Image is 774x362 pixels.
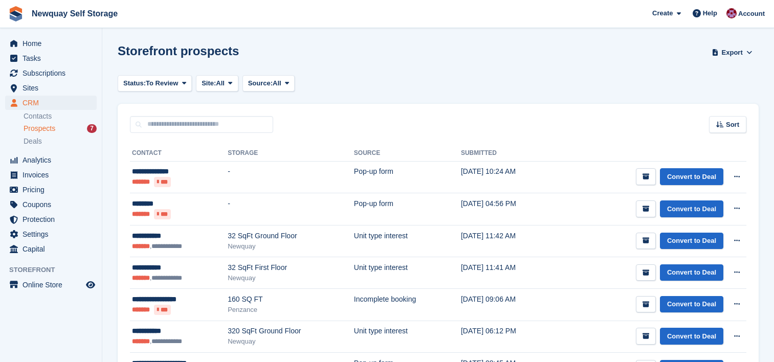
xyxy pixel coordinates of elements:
span: Sort [726,120,739,130]
span: Invoices [23,168,84,182]
div: Newquay [228,336,354,347]
span: Deals [24,137,42,146]
td: Unit type interest [354,321,461,352]
button: Site: All [196,75,238,92]
td: - [228,193,354,225]
span: Source: [248,78,273,88]
span: Prospects [24,124,55,133]
div: 320 SqFt Ground Floor [228,326,354,336]
th: Storage [228,145,354,162]
span: All [216,78,225,88]
th: Submitted [461,145,556,162]
span: Settings [23,227,84,241]
div: 32 SqFt Ground Floor [228,231,354,241]
a: menu [5,197,97,212]
td: [DATE] 11:41 AM [461,257,556,288]
span: Pricing [23,183,84,197]
div: Newquay [228,241,354,252]
a: Convert to Deal [660,328,723,345]
a: Newquay Self Storage [28,5,122,22]
button: Source: All [242,75,295,92]
span: Storefront [9,265,102,275]
button: Status: To Review [118,75,192,92]
a: menu [5,81,97,95]
a: Preview store [84,279,97,291]
a: Convert to Deal [660,296,723,313]
span: Online Store [23,278,84,292]
td: Pop-up form [354,193,461,225]
a: menu [5,51,97,65]
span: Coupons [23,197,84,212]
td: [DATE] 09:06 AM [461,289,556,321]
a: menu [5,227,97,241]
div: Newquay [228,273,354,283]
span: Help [703,8,717,18]
span: Home [23,36,84,51]
td: - [228,161,354,193]
a: menu [5,36,97,51]
a: menu [5,242,97,256]
td: [DATE] 11:42 AM [461,225,556,257]
div: 7 [87,124,97,133]
td: [DATE] 06:12 PM [461,321,556,352]
span: All [273,78,281,88]
td: Unit type interest [354,257,461,288]
span: Export [722,48,743,58]
td: [DATE] 10:24 AM [461,161,556,193]
td: [DATE] 04:56 PM [461,193,556,225]
div: Penzance [228,305,354,315]
span: Site: [202,78,216,88]
a: Convert to Deal [660,200,723,217]
h1: Storefront prospects [118,44,239,58]
span: Status: [123,78,146,88]
span: Sites [23,81,84,95]
span: Tasks [23,51,84,65]
a: Convert to Deal [660,264,723,281]
a: Convert to Deal [660,233,723,250]
a: menu [5,153,97,167]
img: stora-icon-8386f47178a22dfd0bd8f6a31ec36ba5ce8667c1dd55bd0f319d3a0aa187defe.svg [8,6,24,21]
a: menu [5,66,97,80]
a: Deals [24,136,97,147]
td: Incomplete booking [354,289,461,321]
span: CRM [23,96,84,110]
a: menu [5,96,97,110]
a: Convert to Deal [660,168,723,185]
span: To Review [146,78,178,88]
a: Contacts [24,111,97,121]
td: Pop-up form [354,161,461,193]
span: Capital [23,242,84,256]
img: Paul Upson [726,8,737,18]
span: Protection [23,212,84,227]
span: Analytics [23,153,84,167]
td: Unit type interest [354,225,461,257]
span: Account [738,9,765,19]
a: menu [5,168,97,182]
span: Subscriptions [23,66,84,80]
button: Export [710,44,755,61]
span: Create [652,8,673,18]
a: Prospects 7 [24,123,97,134]
div: 32 SqFt First Floor [228,262,354,273]
th: Contact [130,145,228,162]
a: menu [5,278,97,292]
th: Source [354,145,461,162]
div: 160 SQ FT [228,294,354,305]
a: menu [5,183,97,197]
a: menu [5,212,97,227]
